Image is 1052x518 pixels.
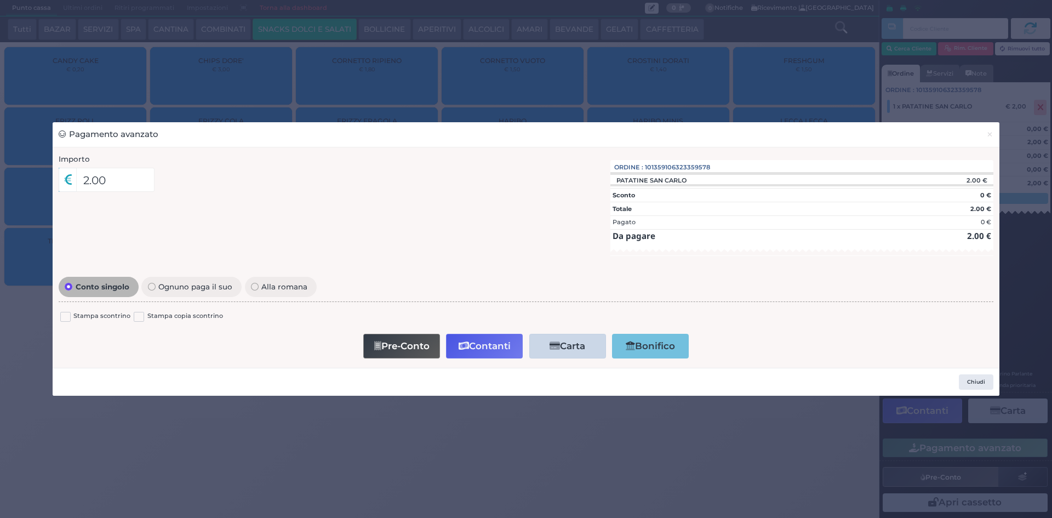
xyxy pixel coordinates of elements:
button: Carta [529,334,606,358]
h3: Pagamento avanzato [59,128,158,141]
div: PATATINE SAN CARLO [610,177,692,184]
label: Importo [59,153,90,164]
label: Stampa scontrino [73,311,130,322]
div: 0 € [981,218,991,227]
button: Chiudi [959,374,993,390]
span: Ognuno paga il suo [156,283,236,291]
button: Contanti [446,334,523,358]
strong: Sconto [613,191,635,199]
strong: Totale [613,205,632,213]
button: Chiudi [980,122,999,147]
label: Stampa copia scontrino [147,311,223,322]
strong: 2.00 € [970,205,991,213]
span: 101359106323359578 [645,163,710,172]
span: Alla romana [259,283,311,291]
span: Conto singolo [72,283,132,291]
button: Bonifico [612,334,689,358]
div: Pagato [613,218,636,227]
input: Es. 30.99 [76,168,155,192]
strong: Da pagare [613,230,655,241]
span: × [986,128,993,140]
span: Ordine : [614,163,643,172]
div: 2.00 € [897,177,993,184]
button: Pre-Conto [363,334,440,358]
strong: 2.00 € [967,230,991,241]
strong: 0 € [980,191,991,199]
